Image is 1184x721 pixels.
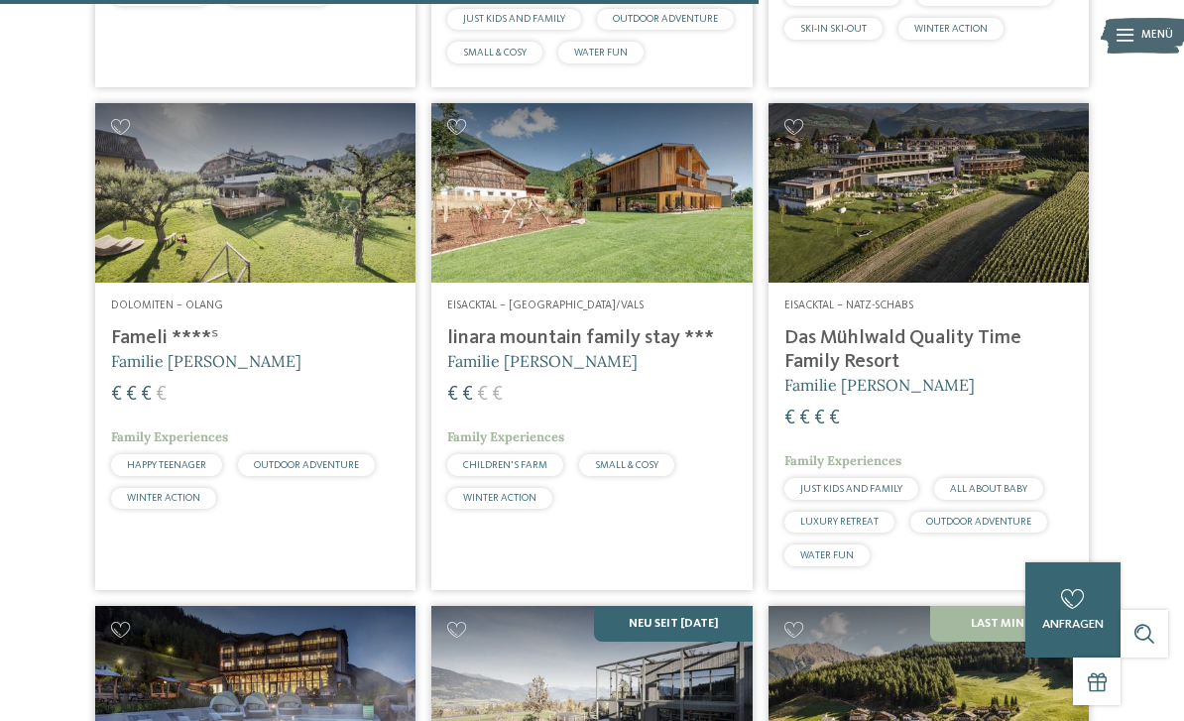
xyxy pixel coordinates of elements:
span: WATER FUN [800,550,854,560]
span: € [126,385,137,405]
span: € [814,409,825,428]
span: WINTER ACTION [127,493,200,503]
span: CHILDREN’S FARM [463,460,547,470]
span: Familie [PERSON_NAME] [447,351,638,371]
a: Familienhotels gesucht? Hier findet ihr die besten! Dolomiten – Olang Fameli ****ˢ Familie [PERSO... [95,103,415,590]
span: OUTDOOR ADVENTURE [254,460,359,470]
span: € [477,385,488,405]
a: Familienhotels gesucht? Hier findet ihr die besten! Eisacktal – Natz-Schabs Das Mühlwald Quality ... [769,103,1089,590]
span: LUXURY RETREAT [800,517,879,527]
span: WINTER ACTION [463,493,536,503]
span: SMALL & COSY [595,460,658,470]
span: € [141,385,152,405]
span: WATER FUN [574,48,628,58]
span: Eisacktal – [GEOGRAPHIC_DATA]/Vals [447,300,644,311]
span: € [492,385,503,405]
span: OUTDOOR ADVENTURE [613,14,718,24]
span: € [111,385,122,405]
span: anfragen [1042,618,1104,631]
span: € [462,385,473,405]
span: Dolomiten – Olang [111,300,223,311]
span: € [447,385,458,405]
h4: Das Mühlwald Quality Time Family Resort [784,326,1073,374]
img: Familienhotels gesucht? Hier findet ihr die besten! [95,103,415,284]
span: JUST KIDS AND FAMILY [800,484,902,494]
span: HAPPY TEENAGER [127,460,206,470]
a: Familienhotels gesucht? Hier findet ihr die besten! Eisacktal – [GEOGRAPHIC_DATA]/Vals linara mou... [431,103,752,590]
span: SMALL & COSY [463,48,527,58]
span: Eisacktal – Natz-Schabs [784,300,913,311]
span: SKI-IN SKI-OUT [800,24,867,34]
span: € [784,409,795,428]
h4: linara mountain family stay *** [447,326,736,350]
span: WINTER ACTION [914,24,988,34]
span: € [829,409,840,428]
span: ALL ABOUT BABY [950,484,1027,494]
span: Familie [PERSON_NAME] [784,375,975,395]
img: Familienhotels gesucht? Hier findet ihr die besten! [769,103,1089,284]
span: JUST KIDS AND FAMILY [463,14,565,24]
img: Familienhotels gesucht? Hier findet ihr die besten! [431,103,752,284]
span: Family Experiences [784,452,901,469]
span: € [799,409,810,428]
span: Family Experiences [447,428,564,445]
span: € [156,385,167,405]
span: OUTDOOR ADVENTURE [926,517,1031,527]
a: anfragen [1025,562,1121,658]
span: Familie [PERSON_NAME] [111,351,301,371]
span: Family Experiences [111,428,228,445]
